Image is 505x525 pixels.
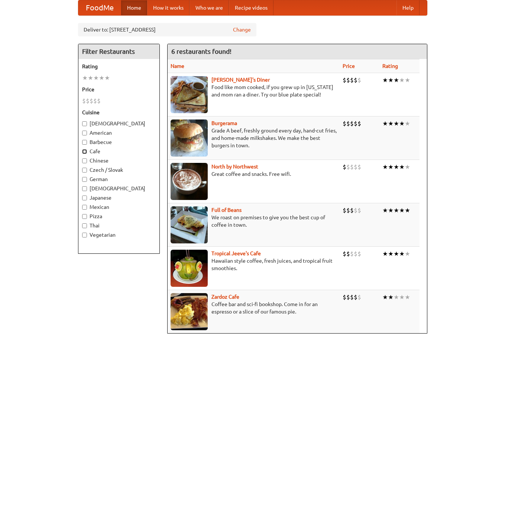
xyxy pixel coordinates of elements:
[78,44,159,59] h4: Filter Restaurants
[388,250,394,258] li: ★
[382,63,398,69] a: Rating
[171,119,208,157] img: burgerama.jpg
[82,148,156,155] label: Cafe
[394,206,399,214] li: ★
[82,203,156,211] label: Mexican
[350,119,354,128] li: $
[82,121,87,126] input: [DEMOGRAPHIC_DATA]
[394,250,399,258] li: ★
[211,250,261,256] a: Tropical Jeeve's Cafe
[211,207,242,213] a: Full of Beans
[394,76,399,84] li: ★
[211,164,258,170] a: North by Northwest
[171,206,208,243] img: beans.jpg
[171,63,184,69] a: Name
[82,138,156,146] label: Barbecue
[388,119,394,128] li: ★
[211,120,237,126] a: Burgerama
[171,76,208,113] img: sallys.jpg
[394,119,399,128] li: ★
[82,158,87,163] input: Chinese
[82,131,87,135] input: American
[357,163,361,171] li: $
[147,0,190,15] a: How it works
[343,63,355,69] a: Price
[171,301,337,315] p: Coffee bar and sci-fi bookshop. Come in for an espresso or a slice of our famous pie.
[405,76,410,84] li: ★
[399,250,405,258] li: ★
[346,76,350,84] li: $
[405,163,410,171] li: ★
[388,163,394,171] li: ★
[343,163,346,171] li: $
[211,77,270,83] a: [PERSON_NAME]'s Diner
[346,250,350,258] li: $
[405,119,410,128] li: ★
[354,206,357,214] li: $
[82,196,87,200] input: Japanese
[82,222,156,229] label: Thai
[388,206,394,214] li: ★
[229,0,273,15] a: Recipe videos
[99,74,104,82] li: ★
[382,206,388,214] li: ★
[82,97,86,105] li: $
[354,119,357,128] li: $
[78,23,256,36] div: Deliver to: [STREET_ADDRESS]
[121,0,147,15] a: Home
[343,76,346,84] li: $
[97,97,101,105] li: $
[171,127,337,149] p: Grade A beef, freshly ground every day, hand-cut fries, and home-made milkshakes. We make the bes...
[399,76,405,84] li: ★
[90,97,93,105] li: $
[82,168,87,173] input: Czech / Slovak
[350,163,354,171] li: $
[171,250,208,287] img: jeeves.jpg
[382,293,388,301] li: ★
[82,223,87,228] input: Thai
[82,120,156,127] label: [DEMOGRAPHIC_DATA]
[82,109,156,116] h5: Cuisine
[350,206,354,214] li: $
[211,294,239,300] a: Zardoz Cafe
[396,0,420,15] a: Help
[78,0,121,15] a: FoodMe
[343,293,346,301] li: $
[171,48,232,55] ng-pluralize: 6 restaurants found!
[399,163,405,171] li: ★
[88,74,93,82] li: ★
[405,206,410,214] li: ★
[354,163,357,171] li: $
[82,231,156,239] label: Vegetarian
[171,163,208,200] img: north.jpg
[343,119,346,128] li: $
[82,175,156,183] label: German
[82,86,156,93] h5: Price
[382,119,388,128] li: ★
[350,250,354,258] li: $
[346,293,350,301] li: $
[86,97,90,105] li: $
[350,293,354,301] li: $
[388,76,394,84] li: ★
[171,257,337,272] p: Hawaiian style coffee, fresh juices, and tropical fruit smoothies.
[346,119,350,128] li: $
[171,170,337,178] p: Great coffee and snacks. Free wifi.
[82,149,87,154] input: Cafe
[82,194,156,201] label: Japanese
[354,76,357,84] li: $
[382,76,388,84] li: ★
[405,250,410,258] li: ★
[82,185,156,192] label: [DEMOGRAPHIC_DATA]
[357,206,361,214] li: $
[82,140,87,145] input: Barbecue
[350,76,354,84] li: $
[357,76,361,84] li: $
[394,163,399,171] li: ★
[82,129,156,137] label: American
[388,293,394,301] li: ★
